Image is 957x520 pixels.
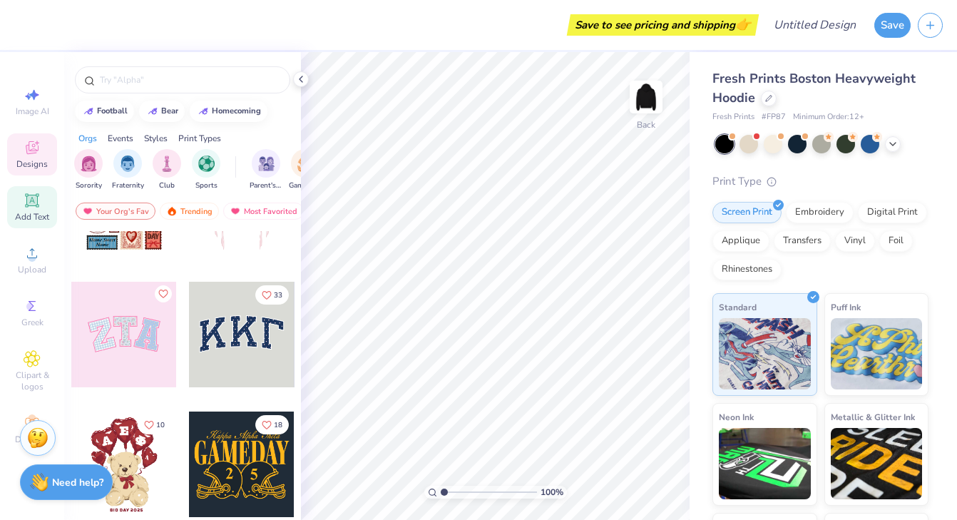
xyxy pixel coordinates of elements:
img: Fraternity Image [120,156,135,172]
div: filter for Club [153,149,181,191]
div: Embroidery [786,202,854,223]
div: Transfers [774,230,831,252]
span: Metallic & Glitter Ink [831,409,915,424]
div: Most Favorited [223,203,304,220]
div: Trending [160,203,219,220]
span: Puff Ink [831,300,861,315]
div: football [97,107,128,115]
span: Fraternity [112,180,144,191]
div: Events [108,132,133,145]
img: trend_line.gif [147,107,158,116]
span: Clipart & logos [7,369,57,392]
button: filter button [153,149,181,191]
span: Greek [21,317,43,328]
span: Minimum Order: 12 + [793,111,864,123]
img: Parent's Weekend Image [258,156,275,172]
div: Digital Print [858,202,927,223]
div: filter for Fraternity [112,149,144,191]
span: Sorority [76,180,102,191]
span: Fresh Prints Boston Heavyweight Hoodie [712,70,916,106]
button: homecoming [190,101,267,122]
div: filter for Parent's Weekend [250,149,282,191]
div: Orgs [78,132,97,145]
span: Decorate [15,434,49,445]
span: Upload [18,264,46,275]
div: Screen Print [712,202,782,223]
button: Like [255,415,289,434]
span: Parent's Weekend [250,180,282,191]
button: filter button [192,149,220,191]
img: Sports Image [198,156,215,172]
span: 10 [156,422,165,429]
button: bear [139,101,185,122]
div: Applique [712,230,769,252]
img: trend_line.gif [83,107,94,116]
button: Like [138,415,171,434]
div: Print Types [178,132,221,145]
span: Standard [719,300,757,315]
div: filter for Game Day [289,149,322,191]
div: Save to see pricing and shipping [570,14,755,36]
img: Back [632,83,660,111]
img: Metallic & Glitter Ink [831,428,923,499]
button: Save [874,13,911,38]
span: Club [159,180,175,191]
img: Neon Ink [719,428,811,499]
img: Puff Ink [831,318,923,389]
div: Back [637,118,655,131]
input: Untitled Design [762,11,867,39]
span: 100 % [541,486,563,499]
img: Sorority Image [81,156,97,172]
button: Like [255,285,289,305]
span: Fresh Prints [712,111,754,123]
img: trending.gif [166,206,178,216]
div: Your Org's Fav [76,203,155,220]
span: Neon Ink [719,409,754,424]
img: Club Image [159,156,175,172]
div: filter for Sorority [74,149,103,191]
span: 33 [274,292,282,299]
button: Like [155,285,172,302]
span: Game Day [289,180,322,191]
button: filter button [112,149,144,191]
div: bear [161,107,178,115]
span: Add Text [15,211,49,223]
img: Game Day Image [297,156,314,172]
span: 👉 [735,16,751,33]
div: Foil [879,230,913,252]
img: trend_line.gif [198,107,209,116]
button: football [75,101,134,122]
strong: Need help? [52,476,103,489]
img: most_fav.gif [230,206,241,216]
div: Rhinestones [712,259,782,280]
button: filter button [74,149,103,191]
span: Image AI [16,106,49,117]
div: Styles [144,132,168,145]
button: filter button [250,149,282,191]
button: filter button [289,149,322,191]
img: most_fav.gif [82,206,93,216]
div: filter for Sports [192,149,220,191]
div: Print Type [712,173,928,190]
img: Standard [719,318,811,389]
span: # FP87 [762,111,786,123]
input: Try "Alpha" [98,73,281,87]
div: Vinyl [835,230,875,252]
span: Sports [195,180,217,191]
div: homecoming [212,107,261,115]
span: Designs [16,158,48,170]
span: 18 [274,422,282,429]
